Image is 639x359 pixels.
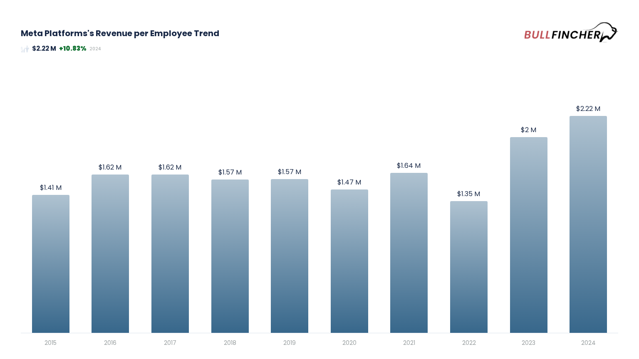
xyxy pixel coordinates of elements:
[521,125,536,135] text: $2 M
[224,339,236,347] text: 2018
[40,183,62,192] text: $1.41 M
[457,189,480,199] text: $1.35 M
[104,339,116,347] text: 2016
[581,339,596,347] text: 2024
[45,339,57,347] text: 2015
[21,59,618,351] svg: Meta Platforms's Revenue per Employee Trend
[278,167,301,177] text: $1.57 M
[576,104,600,113] text: $2.22 M
[462,339,476,347] text: 2022
[397,161,421,170] text: $1.64 M
[164,339,176,347] text: 2017
[342,339,357,347] text: 2020
[99,162,121,172] text: $1.62 M
[283,339,296,347] text: 2019
[337,177,361,187] text: $1.47 M
[159,162,181,172] text: $1.62 M
[218,167,242,177] text: $1.57 M
[522,339,535,347] text: 2023
[403,339,415,347] text: 2021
